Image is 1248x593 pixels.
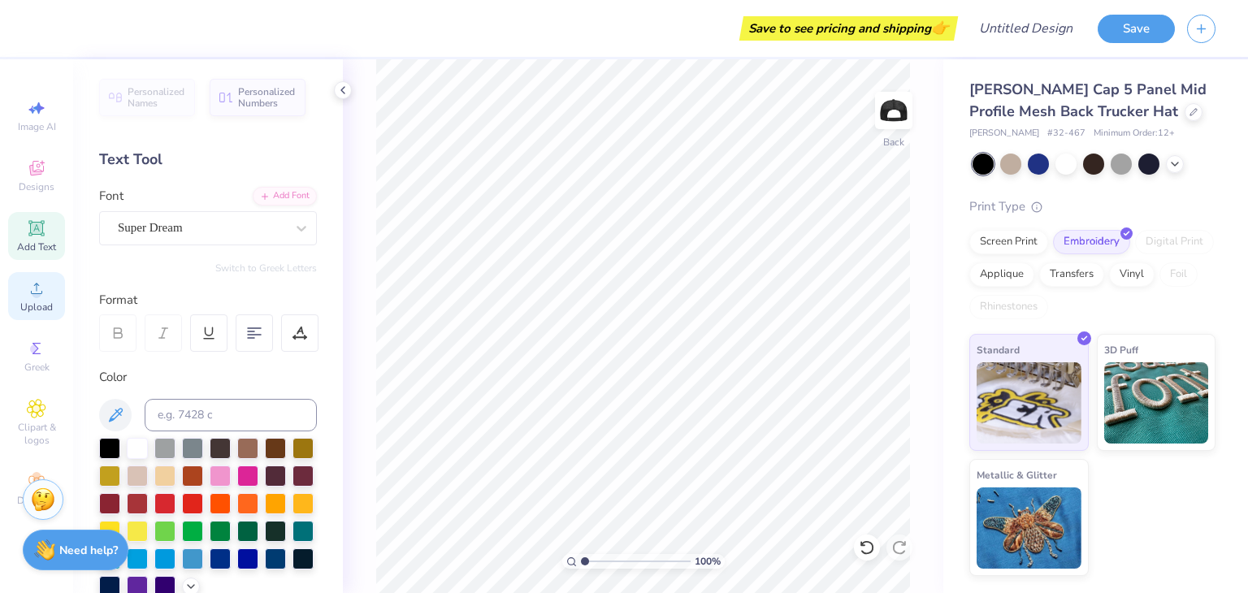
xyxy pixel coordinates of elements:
[969,127,1039,141] span: [PERSON_NAME]
[977,362,1081,444] img: Standard
[1109,262,1155,287] div: Vinyl
[1053,230,1130,254] div: Embroidery
[99,149,317,171] div: Text Tool
[20,301,53,314] span: Upload
[977,487,1081,569] img: Metallic & Glitter
[969,262,1034,287] div: Applique
[1039,262,1104,287] div: Transfers
[128,86,185,109] span: Personalized Names
[145,399,317,431] input: e.g. 7428 c
[18,120,56,133] span: Image AI
[99,291,318,309] div: Format
[17,240,56,253] span: Add Text
[969,80,1207,121] span: [PERSON_NAME] Cap 5 Panel Mid Profile Mesh Back Trucker Hat
[1098,15,1175,43] button: Save
[969,197,1215,216] div: Print Type
[19,180,54,193] span: Designs
[931,18,949,37] span: 👉
[695,554,721,569] span: 100 %
[8,421,65,447] span: Clipart & logos
[969,230,1048,254] div: Screen Print
[1104,341,1138,358] span: 3D Puff
[969,295,1048,319] div: Rhinestones
[215,262,317,275] button: Switch to Greek Letters
[1047,127,1085,141] span: # 32-467
[17,494,56,507] span: Decorate
[1159,262,1198,287] div: Foil
[877,94,910,127] img: Back
[99,187,123,206] label: Font
[1094,127,1175,141] span: Minimum Order: 12 +
[743,16,954,41] div: Save to see pricing and shipping
[977,466,1057,483] span: Metallic & Glitter
[977,341,1020,358] span: Standard
[99,368,317,387] div: Color
[253,187,317,206] div: Add Font
[24,361,50,374] span: Greek
[1104,362,1209,444] img: 3D Puff
[1135,230,1214,254] div: Digital Print
[238,86,296,109] span: Personalized Numbers
[966,12,1085,45] input: Untitled Design
[59,543,118,558] strong: Need help?
[883,135,904,149] div: Back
